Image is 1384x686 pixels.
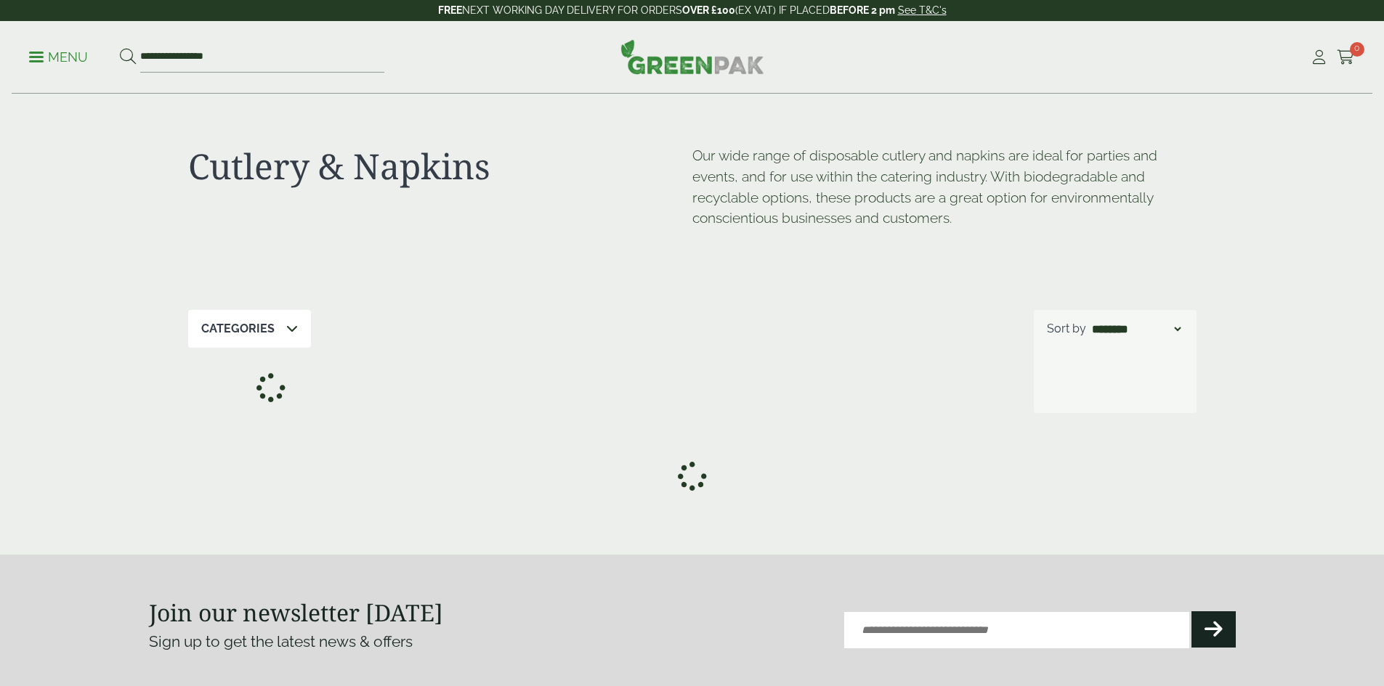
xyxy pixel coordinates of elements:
[1337,46,1355,68] a: 0
[201,320,275,338] p: Categories
[1310,50,1328,65] i: My Account
[1089,320,1183,338] select: Shop order
[149,630,638,653] p: Sign up to get the latest news & offers
[830,4,895,16] strong: BEFORE 2 pm
[188,145,692,187] h1: Cutlery & Napkins
[149,597,443,628] strong: Join our newsletter [DATE]
[898,4,947,16] a: See T&C's
[29,49,88,66] p: Menu
[438,4,462,16] strong: FREE
[682,4,735,16] strong: OVER £100
[29,49,88,63] a: Menu
[692,145,1197,229] p: Our wide range of disposable cutlery and napkins are ideal for parties and events, and for use wi...
[1350,42,1364,57] span: 0
[1337,50,1355,65] i: Cart
[620,39,764,74] img: GreenPak Supplies
[1047,320,1086,338] p: Sort by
